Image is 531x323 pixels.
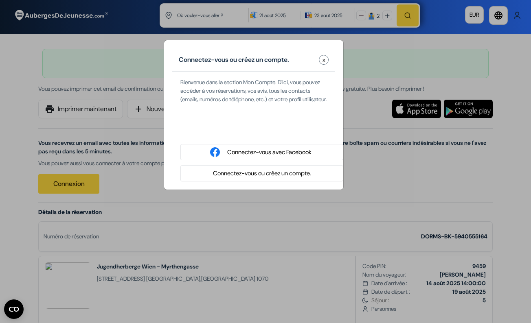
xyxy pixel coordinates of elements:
[4,299,24,319] button: Open CMP widget
[180,122,343,140] div: Se connecter avec Google. S'ouvre dans un nouvel onglet.
[319,55,329,65] button: Close
[323,56,325,64] span: x
[225,147,314,157] button: Connectez-vous avec Facebook
[211,168,314,179] button: Connectez-vous ou créez un compte.
[179,55,289,65] h5: Connectez-vous ou créez un compte.
[176,122,347,140] iframe: Bouton "Se connecter avec Google"
[210,147,220,157] img: facebook_login.svg
[180,79,327,103] span: Bienvenue dans la section Mon Compte. D'ici, vous pouvez accéder à vos réservations, vos avis, to...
